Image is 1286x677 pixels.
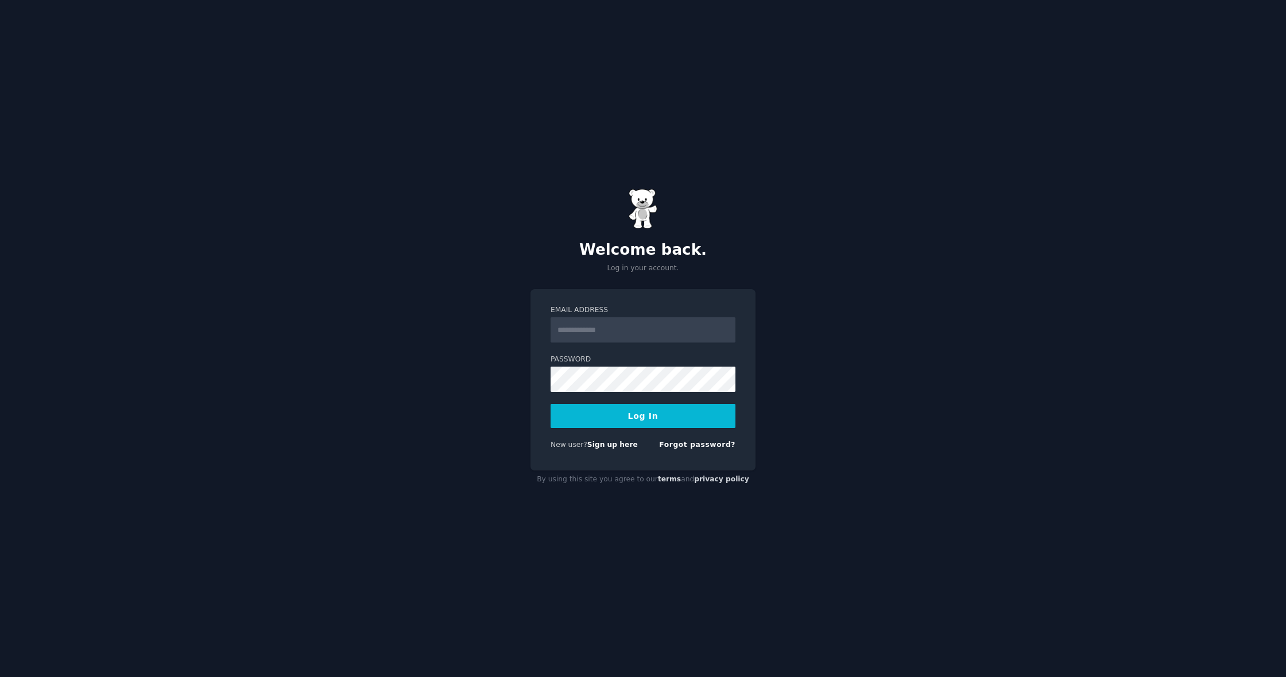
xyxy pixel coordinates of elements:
[658,475,681,483] a: terms
[530,263,756,274] p: Log in your account.
[587,441,638,449] a: Sign up here
[551,305,735,316] label: Email Address
[551,404,735,428] button: Log In
[551,441,587,449] span: New user?
[629,189,657,229] img: Gummy Bear
[530,241,756,259] h2: Welcome back.
[659,441,735,449] a: Forgot password?
[530,470,756,489] div: By using this site you agree to our and
[694,475,749,483] a: privacy policy
[551,355,735,365] label: Password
